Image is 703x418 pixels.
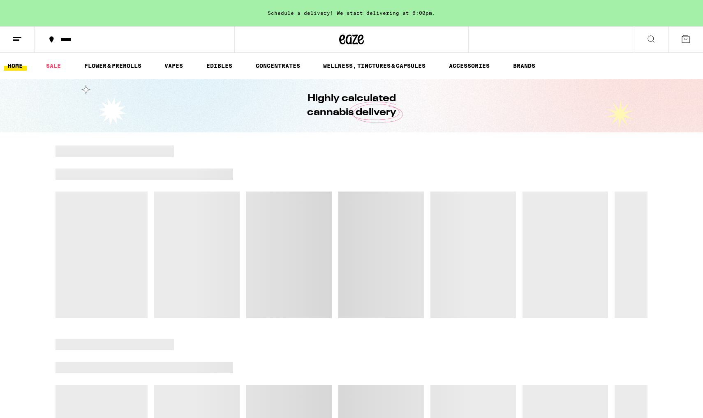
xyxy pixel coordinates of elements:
[42,61,65,71] a: SALE
[202,61,236,71] a: EDIBLES
[445,61,494,71] a: ACCESSORIES
[160,61,187,71] a: VAPES
[252,61,304,71] a: CONCENTRATES
[4,61,27,71] a: HOME
[319,61,430,71] a: WELLNESS, TINCTURES & CAPSULES
[284,92,419,120] h1: Highly calculated cannabis delivery
[509,61,539,71] a: BRANDS
[80,61,146,71] a: FLOWER & PREROLLS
